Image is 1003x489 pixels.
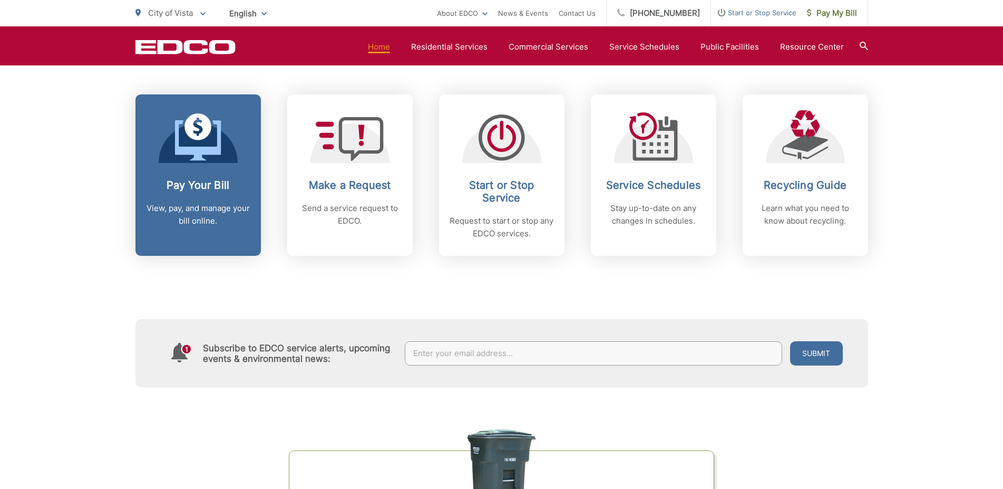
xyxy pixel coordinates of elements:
a: Contact Us [559,7,596,20]
span: English [221,4,275,23]
p: Stay up-to-date on any changes in schedules. [601,202,706,227]
span: Pay My Bill [807,7,857,20]
p: View, pay, and manage your bill online. [146,202,250,227]
p: Send a service request to EDCO. [298,202,402,227]
a: Pay Your Bill View, pay, and manage your bill online. [135,94,261,256]
a: Home [368,41,390,53]
p: Request to start or stop any EDCO services. [450,215,554,240]
a: Resource Center [780,41,844,53]
button: Submit [790,341,843,366]
input: Enter your email address... [405,341,782,366]
a: About EDCO [437,7,488,20]
h2: Pay Your Bill [146,179,250,191]
p: Learn what you need to know about recycling. [753,202,858,227]
a: Commercial Services [509,41,588,53]
h2: Recycling Guide [753,179,858,191]
a: Make a Request Send a service request to EDCO. [287,94,413,256]
a: Service Schedules [609,41,679,53]
a: News & Events [498,7,548,20]
h4: Subscribe to EDCO service alerts, upcoming events & environmental news: [203,343,395,364]
h2: Start or Stop Service [450,179,554,204]
a: Residential Services [411,41,488,53]
span: City of Vista [148,8,193,18]
h2: Make a Request [298,179,402,191]
a: Service Schedules Stay up-to-date on any changes in schedules. [591,94,716,256]
h2: Service Schedules [601,179,706,191]
a: Public Facilities [700,41,759,53]
a: Recycling Guide Learn what you need to know about recycling. [743,94,868,256]
a: EDCD logo. Return to the homepage. [135,40,236,54]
